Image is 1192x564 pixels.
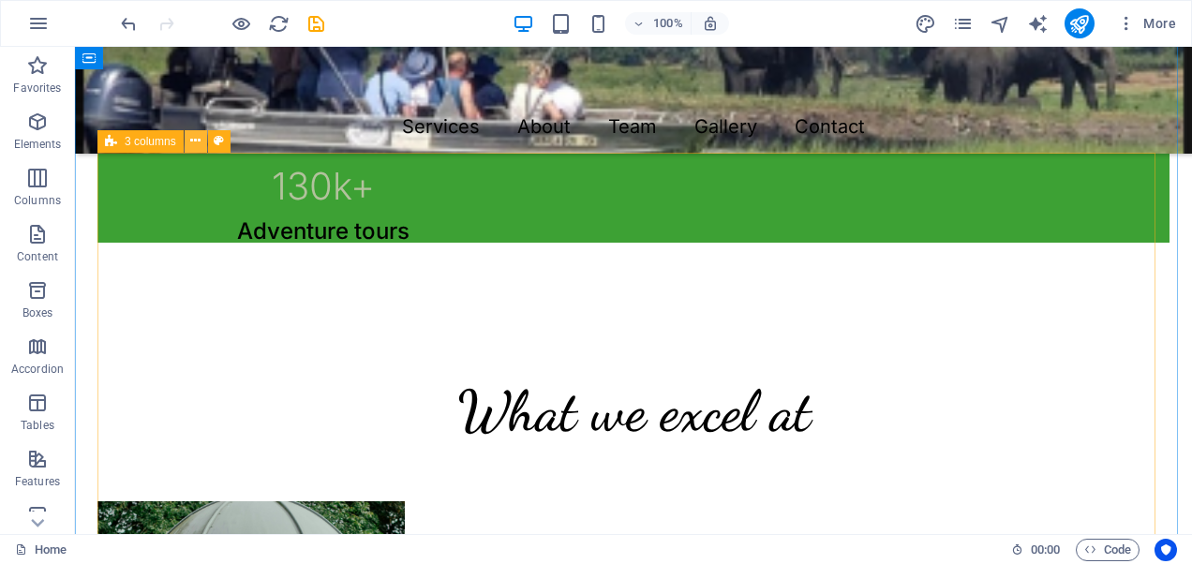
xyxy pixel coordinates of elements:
button: 100% [625,12,692,35]
i: Pages (Ctrl+Alt+S) [952,13,974,35]
i: Save (Ctrl+S) [305,13,327,35]
span: 00 00 [1031,539,1060,561]
button: navigator [990,12,1012,35]
h6: Session time [1011,539,1061,561]
i: On resize automatically adjust zoom level to fit chosen device. [702,15,719,32]
i: Design (Ctrl+Alt+Y) [915,13,936,35]
button: Code [1076,539,1140,561]
i: Publish [1068,13,1090,35]
p: Boxes [22,305,53,320]
span: : [1044,542,1047,557]
i: Undo: Change background (Ctrl+Z) [118,13,140,35]
a: Click to cancel selection. Double-click to open Pages [15,539,67,561]
p: Accordion [11,362,64,377]
p: Content [17,249,58,264]
p: Elements [14,137,62,152]
p: Columns [14,193,61,208]
button: undo [117,12,140,35]
button: More [1110,8,1184,38]
button: pages [952,12,975,35]
button: publish [1065,8,1095,38]
h6: 100% [653,12,683,35]
i: Reload page [268,13,290,35]
p: Tables [21,418,54,433]
span: 3 columns [125,136,176,147]
button: design [915,12,937,35]
button: save [305,12,327,35]
button: Usercentrics [1155,539,1177,561]
i: AI Writer [1027,13,1049,35]
button: reload [267,12,290,35]
p: Favorites [13,81,61,96]
span: More [1117,14,1176,33]
button: Click here to leave preview mode and continue editing [230,12,252,35]
p: Features [15,474,60,489]
span: Code [1084,539,1131,561]
button: text_generator [1027,12,1050,35]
